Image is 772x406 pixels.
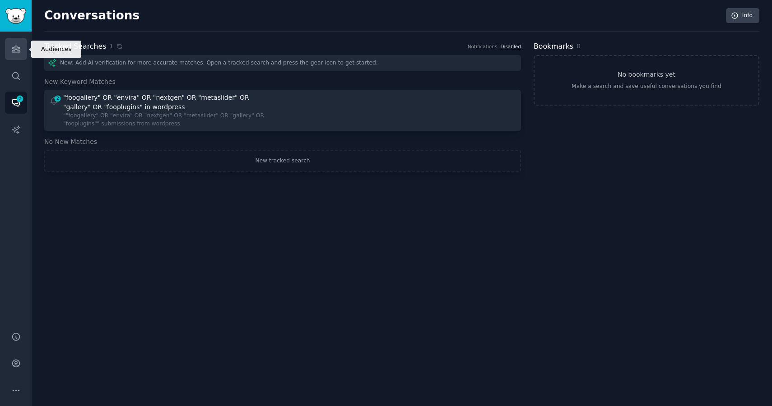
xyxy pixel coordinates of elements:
[44,77,116,87] span: New Keyword Matches
[468,43,498,50] div: Notifications
[534,41,573,52] h2: Bookmarks
[109,42,113,51] span: 1
[16,96,24,102] span: 2
[5,8,26,24] img: GummySearch logo
[44,9,140,23] h2: Conversations
[63,93,275,112] div: "foogallery" OR "envira" OR "nextgen" OR "metaslider" OR "gallery" OR "fooplugins" in wordpress
[618,70,675,79] h3: No bookmarks yet
[63,112,276,128] div: ""foogallery" OR "envira" OR "nextgen" OR "metaslider" OR "gallery" OR "fooplugins"" submissions ...
[44,55,521,71] div: New: Add AI verification for more accurate matches. Open a tracked search and press the gear icon...
[572,83,721,91] div: Make a search and save useful conversations you find
[5,92,27,114] a: 2
[44,41,106,52] h2: Tracked Searches
[500,44,521,49] a: Disabled
[54,95,62,101] span: 2
[44,137,97,147] span: No New Matches
[44,150,521,172] a: New tracked search
[577,42,581,50] span: 0
[534,55,759,106] a: No bookmarks yetMake a search and save useful conversations you find
[44,90,521,131] a: 2"foogallery" OR "envira" OR "nextgen" OR "metaslider" OR "gallery" OR "fooplugins" in wordpress"...
[726,8,759,23] a: Info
